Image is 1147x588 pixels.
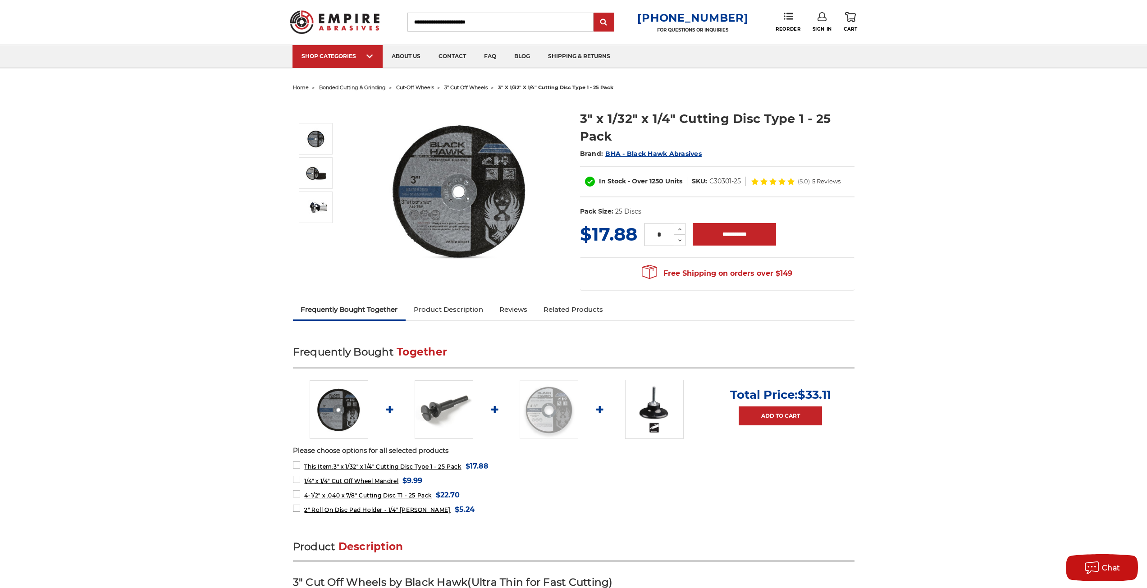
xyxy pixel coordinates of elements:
[436,489,460,501] span: $22.70
[692,177,707,186] dt: SKU:
[290,5,380,40] img: Empire Abrasives
[498,84,613,91] span: 3" x 1/32" x 1/4" cutting disc type 1 - 25 pack
[1066,554,1138,581] button: Chat
[304,463,334,470] strong: This Item:
[397,346,447,358] span: Together
[305,196,327,219] img: 3-inch thin die grinder cut off wheel for metal
[649,177,663,185] span: 1250
[605,150,702,158] a: BHA - Black Hawk Abrasives
[455,503,475,515] span: $5.24
[798,387,831,402] span: $33.11
[304,478,398,484] span: 1/4" x 1/4" Cut Off Wheel Mandrel
[844,12,857,32] a: Cart
[813,26,832,32] span: Sign In
[580,223,637,245] span: $17.88
[798,178,810,184] span: (5.0)
[776,26,800,32] span: Reorder
[595,14,613,32] input: Submit
[304,506,450,513] span: 2" Roll On Disc Pad Holder - 1/4" [PERSON_NAME]
[580,110,855,145] h1: 3" x 1/32" x 1/4" Cutting Disc Type 1 - 25 Pack
[293,84,309,91] a: home
[491,300,535,319] a: Reviews
[642,264,792,283] span: Free Shipping on orders over $149
[396,84,434,91] a: cut-off wheels
[293,446,855,456] p: Please choose options for all selected products
[304,492,432,499] span: 4-1/2" x .040 x 7/8" Cutting Disc T1 - 25 Pack
[383,45,430,68] a: about us
[776,12,800,32] a: Reorder
[293,540,335,553] span: Product
[844,26,857,32] span: Cart
[305,128,327,150] img: 3" x 1/32" x 1/4" Cutting Disc
[539,45,619,68] a: shipping & returns
[628,177,648,185] span: - Over
[739,406,822,425] a: Add to Cart
[475,45,505,68] a: faq
[505,45,539,68] a: blog
[580,150,603,158] span: Brand:
[293,300,406,319] a: Frequently Bought Together
[293,346,393,358] span: Frequently Bought
[665,177,682,185] span: Units
[430,45,475,68] a: contact
[580,207,613,216] dt: Pack Size:
[615,207,641,216] dd: 25 Discs
[338,540,403,553] span: Description
[466,460,489,472] span: $17.88
[305,162,327,184] img: 3" x 1/32" x 1/4" Cut Off Wheels
[637,27,748,33] p: FOR QUESTIONS OR INQUIRIES
[444,84,488,91] a: 3" cut off wheels
[730,387,831,402] p: Total Price:
[812,178,841,184] span: 5 Reviews
[709,177,741,186] dd: C30301-25
[637,11,748,24] a: [PHONE_NUMBER]
[370,100,550,281] img: 3" x 1/32" x 1/4" Cutting Disc
[310,380,368,439] img: 3" x 1/32" x 1/4" Cutting Disc
[302,53,374,59] div: SHOP CATEGORIES
[599,177,626,185] span: In Stock
[535,300,611,319] a: Related Products
[1102,564,1120,572] span: Chat
[319,84,386,91] a: bonded cutting & grinding
[402,474,422,487] span: $9.99
[304,463,461,470] span: 3" x 1/32" x 1/4" Cutting Disc Type 1 - 25 Pack
[406,300,491,319] a: Product Description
